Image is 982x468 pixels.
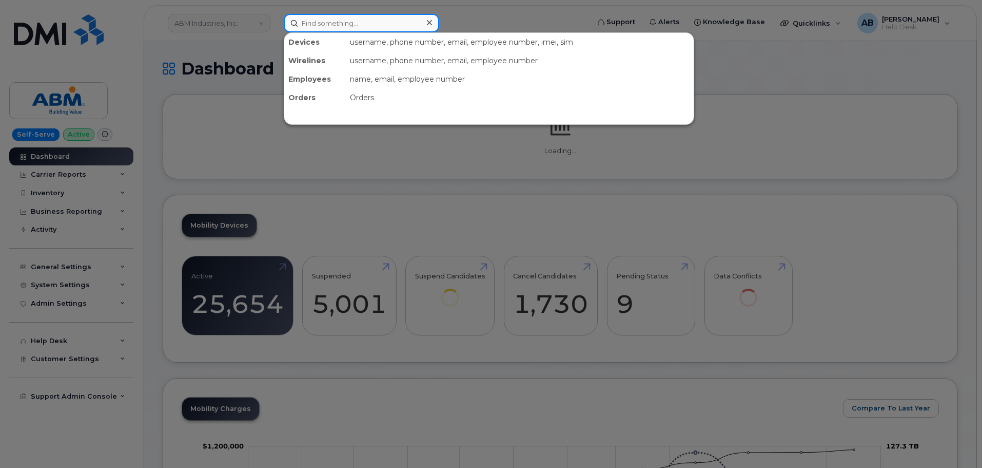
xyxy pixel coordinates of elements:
div: username, phone number, email, employee number, imei, sim [346,33,694,51]
div: username, phone number, email, employee number [346,51,694,70]
div: name, email, employee number [346,70,694,88]
div: Employees [284,70,346,88]
div: Orders [346,88,694,107]
div: Devices [284,33,346,51]
div: Orders [284,88,346,107]
div: Wirelines [284,51,346,70]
